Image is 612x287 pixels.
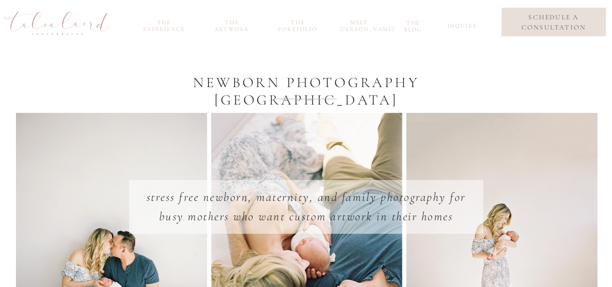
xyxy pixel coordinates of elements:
a: schedule a consultation [509,12,598,32]
a: the experience [138,19,190,30]
a: the portfolio [275,19,321,30]
a: the Artwork [209,19,255,30]
h1: Newborn Photography [GEOGRAPHIC_DATA] [113,74,500,111]
a: inquire [448,22,475,33]
a: meet [PERSON_NAME] [340,19,379,30]
a: the blog [398,19,429,30]
p: stress free newborn, maternity, and family photography for busy mothers who want custom artwork i... [141,187,471,227]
